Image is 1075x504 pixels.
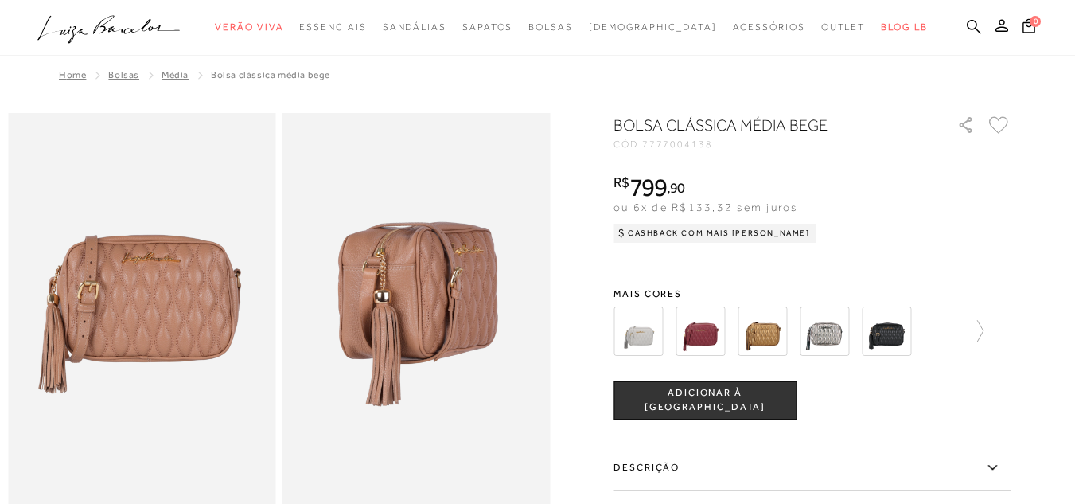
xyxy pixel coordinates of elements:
[1018,18,1040,39] button: 0
[528,21,573,33] span: Bolsas
[629,173,667,201] span: 799
[299,21,366,33] span: Essenciais
[59,69,86,80] a: Home
[733,21,805,33] span: Acessórios
[1030,16,1041,27] span: 0
[613,201,797,213] span: ou 6x de R$133,32 sem juros
[613,224,816,243] div: Cashback com Mais [PERSON_NAME]
[528,13,573,42] a: categoryNavScreenReaderText
[299,13,366,42] a: categoryNavScreenReaderText
[215,13,283,42] a: categoryNavScreenReaderText
[800,307,849,356] img: BOLSA CLÁSSICA EM COURO METALIZADO TITÂNIO E ALÇA REGULÁVEL MÉDIA
[613,381,797,420] button: ADICIONAR À [GEOGRAPHIC_DATA]
[613,175,629,189] i: R$
[383,21,446,33] span: Sandálias
[733,13,805,42] a: categoryNavScreenReaderText
[881,13,927,42] a: BLOG LB
[211,69,330,80] span: BOLSA CLÁSSICA MÉDIA BEGE
[613,307,663,356] img: BOLSA CLÁSSICA EM COURO CINZA ESTANHO E ALÇA REGULÁVEL MÉDIA
[108,69,139,80] a: Bolsas
[881,21,927,33] span: BLOG LB
[613,139,932,149] div: CÓD:
[670,179,685,196] span: 90
[667,181,685,195] i: ,
[613,289,1011,299] span: Mais cores
[162,69,189,80] a: Média
[821,13,866,42] a: categoryNavScreenReaderText
[462,21,512,33] span: Sapatos
[589,13,717,42] a: noSubCategoriesText
[215,21,283,33] span: Verão Viva
[821,21,866,33] span: Outlet
[642,139,713,150] span: 7777004138
[613,114,912,136] h1: BOLSA CLÁSSICA MÉDIA BEGE
[676,307,725,356] img: BOLSA CLÁSSICA EM COURO MARSALA E ALÇA REGULÁVEL MÉDIA
[383,13,446,42] a: categoryNavScreenReaderText
[589,21,717,33] span: [DEMOGRAPHIC_DATA]
[462,13,512,42] a: categoryNavScreenReaderText
[862,307,911,356] img: BOLSA CLÁSSICA EM COURO PRETO E ALÇA REGULÁVEL MÉDIA
[613,445,1011,491] label: Descrição
[614,386,796,414] span: ADICIONAR À [GEOGRAPHIC_DATA]
[738,307,787,356] img: BOLSA CLÁSSICA EM COURO METALIZADO OURO VELHO E ALÇA REGULÁVEL MÉDIA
